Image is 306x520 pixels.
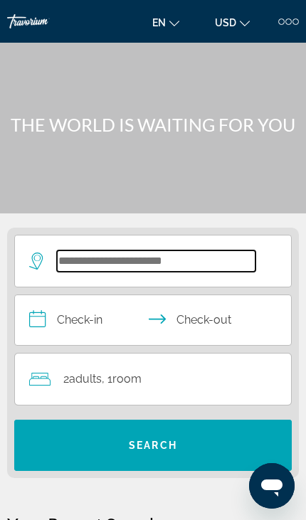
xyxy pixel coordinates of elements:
span: USD [215,17,236,28]
span: Adults [69,372,102,386]
div: Search widget [14,235,292,471]
span: Room [112,372,142,386]
button: Check in and out dates [14,295,292,346]
button: Change language [145,12,186,33]
span: en [152,17,166,28]
span: , 1 [102,369,142,389]
button: Change currency [208,12,257,33]
span: 2 [63,369,102,389]
h1: THE WORLD IS WAITING FOR YOU [7,114,299,135]
span: Search [129,440,177,451]
iframe: Кнопка для запуску вікна повідомлень [249,463,295,509]
button: Travelers: 2 adults, 0 children [15,354,291,405]
button: Search [14,420,292,471]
